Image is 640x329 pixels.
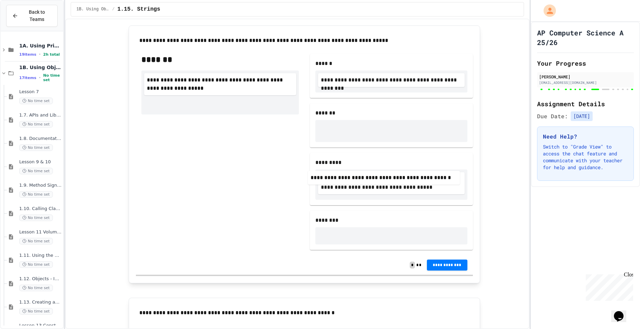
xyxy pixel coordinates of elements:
[19,144,53,151] span: No time set
[19,98,53,104] span: No time set
[117,5,160,13] span: 1.15. Strings
[571,111,593,121] span: [DATE]
[19,112,62,118] span: 1.7. APIs and Libraries
[19,43,62,49] span: 1A. Using Primitives
[112,7,115,12] span: /
[19,89,62,95] span: Lesson 7
[19,323,62,329] span: Lesson 13 Constructors
[39,52,40,57] span: •
[19,64,62,70] span: 1B. Using Objects and Methods
[19,159,62,165] span: Lesson 9 & 10
[583,272,633,301] iframe: chat widget
[19,261,53,268] span: No time set
[19,285,53,291] span: No time set
[19,276,62,282] span: 1.12. Objects - Instances of Classes
[539,80,632,85] div: [EMAIL_ADDRESS][DOMAIN_NAME]
[77,7,109,12] span: 1B. Using Objects and Methods
[6,5,58,27] button: Back to Teams
[19,191,53,198] span: No time set
[537,99,634,109] h2: Assignment Details
[19,168,53,174] span: No time set
[43,52,60,57] span: 2h total
[19,308,53,315] span: No time set
[537,28,634,47] h1: AP Computer Science A 25/26
[43,73,62,82] span: No time set
[19,183,62,188] span: 1.9. Method Signatures
[19,238,53,244] span: No time set
[19,253,62,259] span: 1.11. Using the Math Class
[539,74,632,80] div: [PERSON_NAME]
[611,301,633,322] iframe: chat widget
[19,206,62,212] span: 1.10. Calling Class Methods
[3,3,47,44] div: Chat with us now!Close
[19,52,36,57] span: 19 items
[543,132,628,141] h3: Need Help?
[19,299,62,305] span: 1.13. Creating and Initializing Objects: Constructors
[22,9,52,23] span: Back to Teams
[19,229,62,235] span: Lesson 11 Volume, Distance, & Quadratic Formula
[19,215,53,221] span: No time set
[19,136,62,142] span: 1.8. Documentation with Comments and Preconditions
[543,143,628,171] p: Switch to "Grade View" to access the chat feature and communicate with your teacher for help and ...
[19,76,36,80] span: 17 items
[537,112,568,120] span: Due Date:
[39,75,40,80] span: •
[537,58,634,68] h2: Your Progress
[19,121,53,128] span: No time set
[536,3,558,19] div: My Account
